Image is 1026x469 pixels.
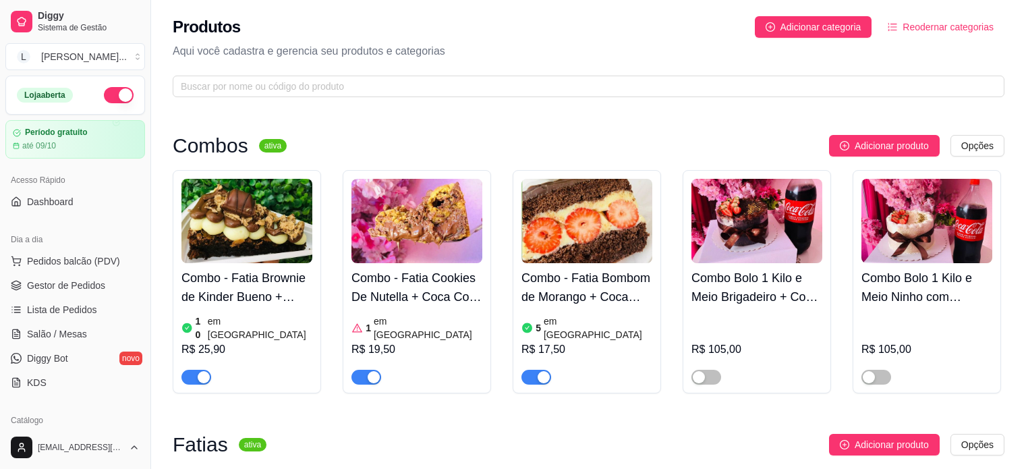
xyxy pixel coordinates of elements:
h4: Combo Bolo 1 Kilo e Meio Ninho com Morango + Coca Cola 2 litros Original [861,269,992,306]
h2: Produtos [173,16,241,38]
button: Adicionar produto [829,434,940,456]
h4: Combo - Fatia Cookies De Nutella + Coca Cola 200ml [351,269,482,306]
span: Reodernar categorias [903,20,994,34]
a: KDS [5,372,145,393]
sup: ativa [259,139,287,153]
img: product-image [521,179,652,263]
button: Adicionar produto [829,135,940,157]
article: em [GEOGRAPHIC_DATA] [208,314,312,341]
button: Pedidos balcão (PDV) [5,250,145,272]
span: Salão / Mesas [27,327,87,341]
article: Período gratuito [25,128,88,138]
input: Buscar por nome ou código do produto [181,79,986,94]
article: em [GEOGRAPHIC_DATA] [544,314,652,341]
h3: Combos [173,138,248,154]
sup: ativa [239,438,266,451]
span: ordered-list [888,22,897,32]
div: R$ 105,00 [691,341,822,358]
span: Adicionar produto [855,437,929,452]
span: L [17,50,30,63]
div: [PERSON_NAME] ... [41,50,127,63]
button: Adicionar categoria [755,16,872,38]
article: 10 [196,314,205,341]
span: Diggy [38,10,140,22]
a: DiggySistema de Gestão [5,5,145,38]
span: Lista de Pedidos [27,303,97,316]
a: Lista de Pedidos [5,299,145,321]
button: Reodernar categorias [877,16,1004,38]
div: Loja aberta [17,88,73,103]
img: product-image [181,179,312,263]
img: product-image [351,179,482,263]
a: Diggy Botnovo [5,348,145,369]
span: plus-circle [840,440,849,449]
article: 1 [366,321,371,335]
span: Diggy Bot [27,352,68,365]
div: Dia a dia [5,229,145,250]
span: Pedidos balcão (PDV) [27,254,120,268]
article: em [GEOGRAPHIC_DATA] [374,314,482,341]
button: [EMAIL_ADDRESS][DOMAIN_NAME] [5,431,145,464]
span: Dashboard [27,195,74,209]
span: Gestor de Pedidos [27,279,105,292]
span: Sistema de Gestão [38,22,140,33]
div: R$ 17,50 [521,341,652,358]
span: KDS [27,376,47,389]
button: Alterar Status [104,87,134,103]
div: R$ 19,50 [351,341,482,358]
h3: Fatias [173,437,228,453]
a: Período gratuitoaté 09/10 [5,120,145,159]
article: até 09/10 [22,140,56,151]
span: plus-circle [766,22,775,32]
a: Salão / Mesas [5,323,145,345]
div: Catálogo [5,410,145,431]
img: product-image [861,179,992,263]
a: Dashboard [5,191,145,213]
a: Gestor de Pedidos [5,275,145,296]
img: product-image [691,179,822,263]
span: Opções [961,138,994,153]
span: [EMAIL_ADDRESS][DOMAIN_NAME] [38,442,123,453]
div: Acesso Rápido [5,169,145,191]
h4: Combo Bolo 1 Kilo e Meio Brigadeiro + Coca Cola 2 litros Original [691,269,822,306]
span: plus-circle [840,141,849,150]
button: Select a team [5,43,145,70]
span: Adicionar produto [855,138,929,153]
button: Opções [950,135,1004,157]
p: Aqui você cadastra e gerencia seu produtos e categorias [173,43,1004,59]
span: Adicionar categoria [780,20,861,34]
article: 5 [536,321,541,335]
button: Opções [950,434,1004,456]
h4: Combo - Fatia Brownie de Kinder Bueno + Coca - Cola 200 ml [181,269,312,306]
div: R$ 25,90 [181,341,312,358]
div: R$ 105,00 [861,341,992,358]
h4: Combo - Fatia Bombom de Morango + Coca Cola 200ml [521,269,652,306]
span: Opções [961,437,994,452]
